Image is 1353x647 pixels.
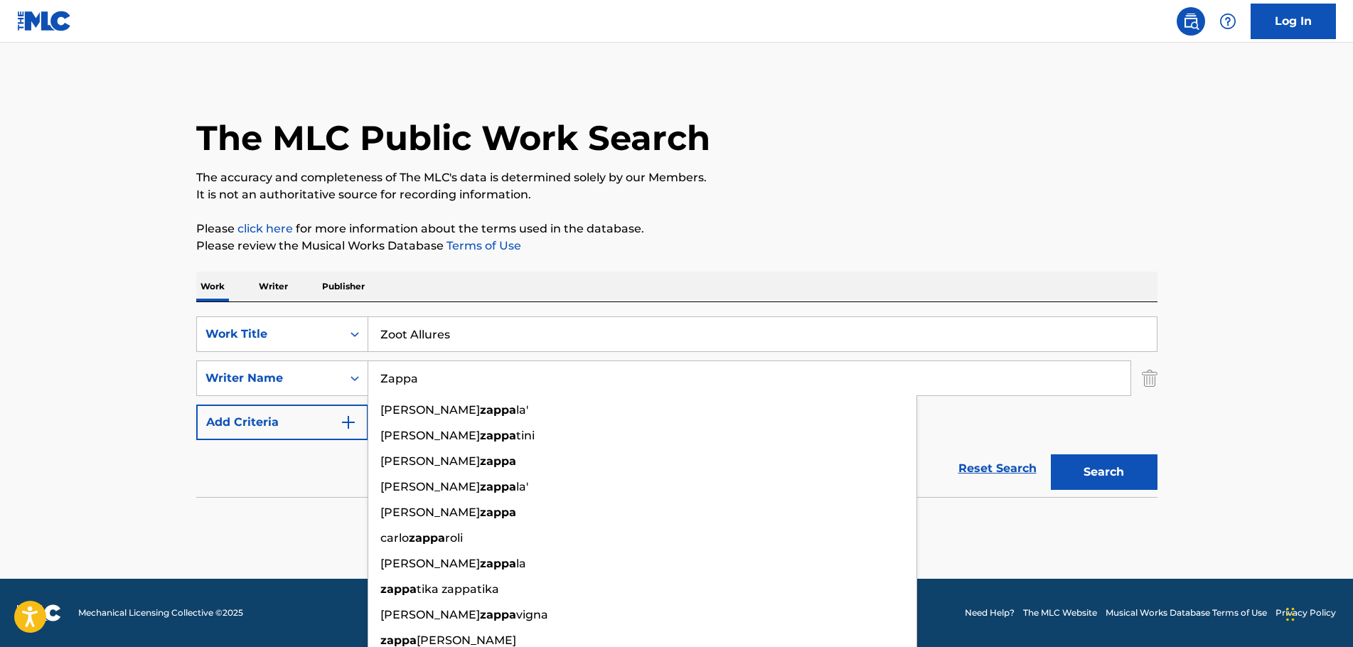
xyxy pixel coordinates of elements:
p: Please review the Musical Works Database [196,237,1157,255]
strong: zappa [409,531,445,545]
p: It is not an authoritative source for recording information. [196,186,1157,203]
strong: zappa [480,454,516,468]
a: The MLC Website [1023,606,1097,619]
span: tika zappatika [417,582,499,596]
strong: zappa [480,480,516,493]
p: Publisher [318,272,369,301]
img: Delete Criterion [1142,360,1157,396]
button: Add Criteria [196,405,368,440]
a: Public Search [1177,7,1205,36]
a: Terms of Use [444,239,521,252]
h1: The MLC Public Work Search [196,117,710,159]
img: logo [17,604,61,621]
iframe: Chat Widget [1282,579,1353,647]
span: [PERSON_NAME] [380,480,480,493]
div: Drag [1286,593,1295,636]
div: Help [1214,7,1242,36]
strong: zappa [380,633,417,647]
strong: zappa [380,582,417,596]
img: MLC Logo [17,11,72,31]
div: Work Title [205,326,333,343]
p: Writer [255,272,292,301]
a: Log In [1251,4,1336,39]
span: carlo [380,531,409,545]
span: tini [516,429,535,442]
span: [PERSON_NAME] [380,403,480,417]
strong: zappa [480,506,516,519]
span: la' [516,480,528,493]
span: [PERSON_NAME] [417,633,516,647]
strong: zappa [480,557,516,570]
a: Need Help? [965,606,1015,619]
p: Work [196,272,229,301]
a: Privacy Policy [1276,606,1336,619]
div: Writer Name [205,370,333,387]
form: Search Form [196,316,1157,497]
span: [PERSON_NAME] [380,608,480,621]
strong: zappa [480,403,516,417]
img: help [1219,13,1236,30]
span: [PERSON_NAME] [380,557,480,570]
span: [PERSON_NAME] [380,454,480,468]
a: click here [237,222,293,235]
p: Please for more information about the terms used in the database. [196,220,1157,237]
span: la' [516,403,528,417]
img: 9d2ae6d4665cec9f34b9.svg [340,414,357,431]
button: Search [1051,454,1157,490]
span: vigna [516,608,548,621]
span: [PERSON_NAME] [380,506,480,519]
strong: zappa [480,608,516,621]
span: [PERSON_NAME] [380,429,480,442]
a: Reset Search [951,453,1044,484]
a: Musical Works Database Terms of Use [1106,606,1267,619]
span: Mechanical Licensing Collective © 2025 [78,606,243,619]
p: The accuracy and completeness of The MLC's data is determined solely by our Members. [196,169,1157,186]
strong: zappa [480,429,516,442]
span: roli [445,531,463,545]
span: la [516,557,526,570]
img: search [1182,13,1199,30]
